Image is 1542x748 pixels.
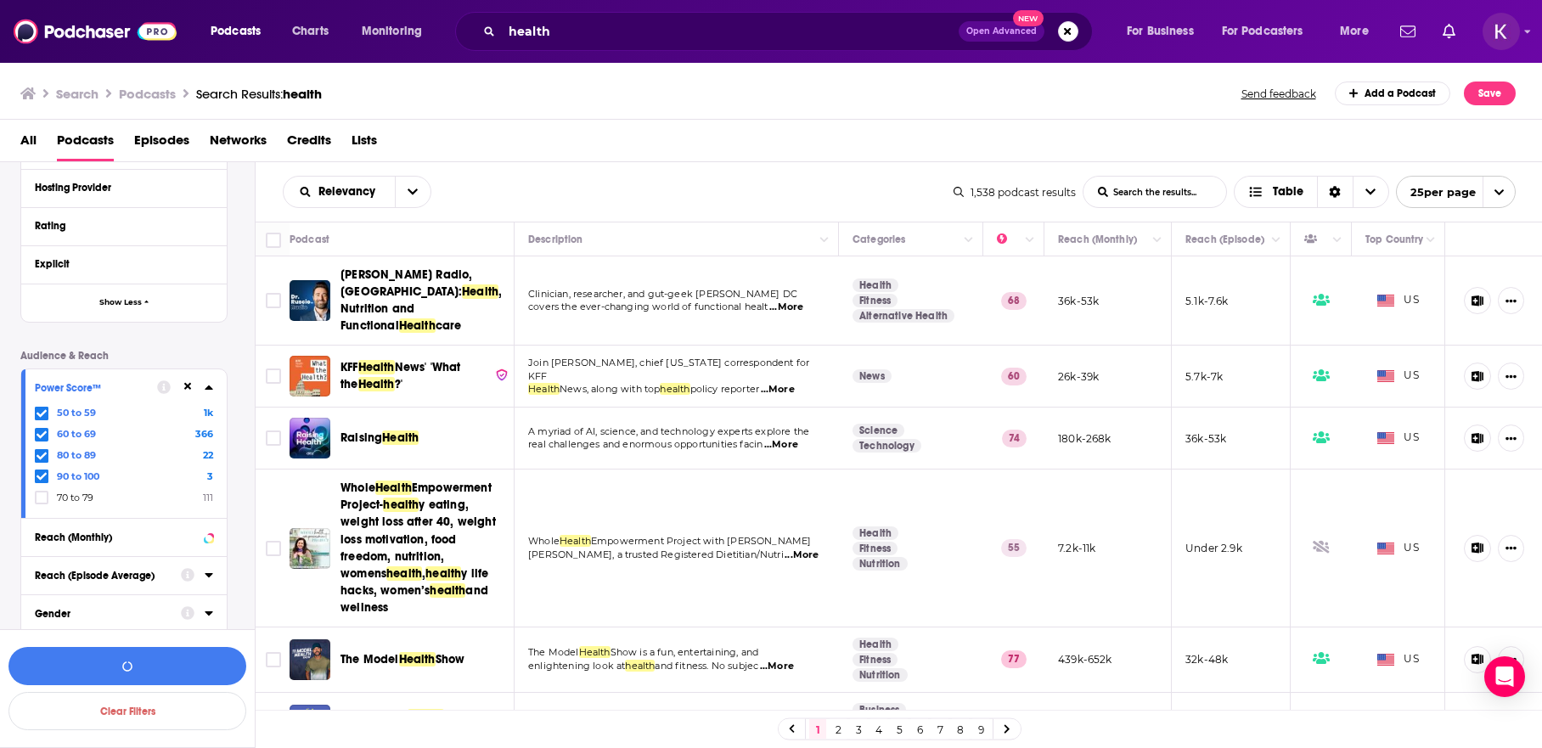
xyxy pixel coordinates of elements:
[1020,230,1040,250] button: Column Actions
[1058,541,1095,555] p: 7.2k-11k
[266,368,281,384] span: Toggle select row
[462,284,498,299] span: Health
[203,492,213,503] span: 111
[1328,18,1390,45] button: open menu
[395,377,402,391] span: ?'
[853,542,898,555] a: Fitness
[528,425,809,437] span: A myriad of AI, science, and technology experts explore the
[528,301,768,312] span: covers the ever-changing world of functional healt
[502,18,959,45] input: Search podcasts, credits, & more...
[395,177,431,207] button: open menu
[1273,186,1303,198] span: Table
[340,359,509,393] a: KFFHealthNews' 'What theHealth?'
[211,20,261,43] span: Podcasts
[340,284,502,333] span: , Nutrition and Functional
[1377,651,1419,668] span: US
[611,646,758,658] span: Show is a fun, entertaining, and
[1498,287,1524,314] button: Show More Button
[436,652,465,666] span: Show
[362,20,422,43] span: Monitoring
[1185,652,1228,666] p: 32k-48k
[1013,10,1044,26] span: New
[340,708,509,742] a: The Heart ofHealthcare | A Digital
[35,177,213,198] button: Hosting Provider
[35,215,213,236] button: Rating
[1393,17,1422,46] a: Show notifications dropdown
[340,267,509,335] a: [PERSON_NAME] Radio, [GEOGRAPHIC_DATA]:Health, Nutrition and FunctionalHealthcare
[1483,13,1520,50] img: User Profile
[281,18,339,45] a: Charts
[528,535,560,547] span: Whole
[340,481,492,512] span: Empowerment Project-
[809,719,826,740] a: 1
[1001,539,1027,556] p: 55
[1185,431,1226,446] p: 36k-53k
[1377,292,1419,309] span: US
[35,570,170,582] div: Reach (Episode Average)
[430,583,465,598] span: health
[8,692,246,730] button: Clear Filters
[1058,294,1099,308] p: 36k-53k
[283,86,322,102] span: health
[1185,294,1229,308] p: 5.1k-7.6k
[340,652,399,666] span: The Model
[931,719,948,740] a: 7
[340,651,464,668] a: The ModelHealthShow
[764,438,798,452] span: ...More
[382,430,419,445] span: Health
[290,356,330,396] img: KFF Health News' 'What the Health?'
[358,377,395,391] span: Health
[340,430,419,447] a: RaisingHealth
[1484,656,1525,697] div: Open Intercom Messenger
[20,350,228,362] p: Audience & Reach
[954,186,1076,199] div: 1,538 podcast results
[853,369,892,383] a: News
[660,383,689,395] span: health
[972,719,989,740] a: 9
[655,660,758,672] span: and fitness. No subjec
[350,18,444,45] button: open menu
[422,566,425,581] span: ,
[1002,430,1027,447] p: 74
[57,407,96,419] span: 50 to 59
[284,186,395,198] button: open menu
[57,449,96,461] span: 80 to 89
[1436,17,1462,46] a: Show notifications dropdown
[1498,363,1524,390] button: Show More Button
[340,583,488,615] span: and wellness
[1377,368,1419,385] span: US
[134,127,189,161] span: Episodes
[560,535,591,547] span: Health
[290,229,329,250] div: Podcast
[1421,230,1441,250] button: Column Actions
[436,318,462,333] span: care
[814,230,835,250] button: Column Actions
[853,439,921,453] a: Technology
[35,253,213,274] button: Explicit
[528,646,579,658] span: The Model
[1058,431,1111,446] p: 180k-268k
[1058,369,1099,384] p: 26k-39k
[1211,18,1328,45] button: open menu
[853,278,898,292] a: Health
[318,186,381,198] span: Relevancy
[853,653,898,666] a: Fitness
[1317,177,1353,207] div: Sort Direction
[340,481,375,495] span: Whole
[35,608,170,620] div: Gender
[340,709,408,723] span: The Heart of
[853,294,898,307] a: Fitness
[266,430,281,446] span: Toggle select row
[830,719,847,740] a: 2
[1498,535,1524,562] button: Show More Button
[1335,82,1451,105] a: Add a Podcast
[1304,229,1328,250] div: Has Guests
[399,318,436,333] span: Health
[287,127,331,161] span: Credits
[56,86,98,102] h3: Search
[911,719,928,740] a: 6
[35,602,181,623] button: Gender
[1483,13,1520,50] button: Show profile menu
[35,382,146,394] div: Power Score™
[195,428,213,440] span: 366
